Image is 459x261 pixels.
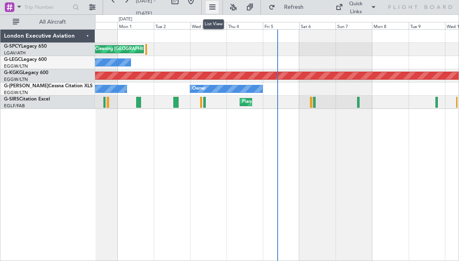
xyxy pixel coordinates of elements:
button: Quick Links [332,1,381,14]
a: G-LEGCLegacy 600 [4,57,47,62]
div: Tue 9 [409,22,445,29]
span: All Aircraft [21,19,84,25]
a: EGGW/LTN [4,76,28,82]
span: G-[PERSON_NAME] [4,84,48,88]
a: EGGW/LTN [4,63,28,69]
span: G-SIRS [4,97,19,102]
div: Tue 2 [154,22,190,29]
div: Sat 6 [299,22,336,29]
div: Owner [192,83,206,95]
a: G-SIRSCitation Excel [4,97,50,102]
span: G-LEGC [4,57,21,62]
div: Wed 3 [190,22,227,29]
div: Thu 4 [227,22,263,29]
div: Mon 1 [117,22,154,29]
button: Refresh [265,1,313,14]
button: All Aircraft [9,16,87,28]
span: G-KGKG [4,70,23,75]
div: Mon 8 [372,22,408,29]
a: G-KGKGLegacy 600 [4,70,48,75]
div: Planned Maint [GEOGRAPHIC_DATA] ([GEOGRAPHIC_DATA]) [242,96,368,108]
div: Sun 7 [336,22,372,29]
div: List View [203,19,224,29]
a: LGAV/ATH [4,50,26,56]
a: G-[PERSON_NAME]Cessna Citation XLS [4,84,93,88]
span: Refresh [277,4,310,10]
a: EGLF/FAB [4,103,25,109]
div: Sun 31 [81,22,117,29]
input: Trip Number [24,1,70,13]
a: G-SPCYLegacy 650 [4,44,47,49]
a: EGGW/LTN [4,90,28,96]
div: Fri 5 [263,22,299,29]
div: [DATE] [119,16,132,23]
span: G-SPCY [4,44,21,49]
